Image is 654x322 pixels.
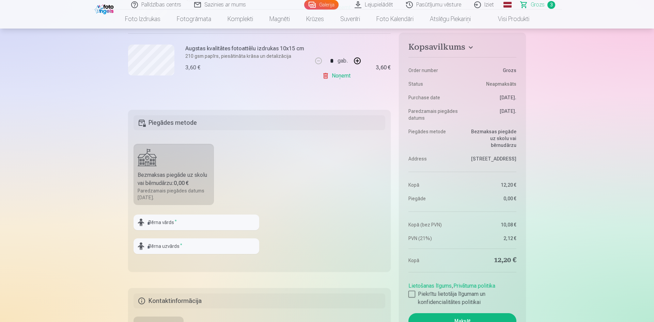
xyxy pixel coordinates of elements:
a: Komplekti [219,10,261,29]
dd: 12,20 € [466,256,516,265]
span: 3 [547,1,555,9]
span: Grozs [531,1,545,9]
a: Noņemt [322,69,353,83]
dt: Paredzamais piegādes datums [408,108,459,121]
dt: Order number [408,67,459,74]
dd: Bezmaksas piegāde uz skolu vai bērnudārzu [466,128,516,149]
img: /fa1 [95,3,115,14]
a: Atslēgu piekariņi [422,10,479,29]
dd: 10,08 € [466,221,516,228]
dd: Grozs [466,67,516,74]
b: 0,00 € [174,180,189,186]
dt: PVN (21%) [408,235,459,242]
div: gab. [338,53,348,69]
dd: 0,00 € [466,195,516,202]
div: , [408,279,516,306]
a: Foto izdrukas [117,10,169,29]
dt: Address [408,155,459,162]
dd: [DATE]. [466,94,516,101]
div: Paredzamais piegādes datums [DATE]. [138,187,210,201]
button: Kopsavilkums [408,42,516,54]
dd: 2,12 € [466,235,516,242]
h5: Piegādes metode [134,115,385,130]
dt: Piegādes metode [408,128,459,149]
dd: [DATE]. [466,108,516,121]
div: 3,60 € [376,66,391,70]
a: Fotogrāmata [169,10,219,29]
span: Neapmaksāts [486,81,516,87]
dt: Kopā [408,256,459,265]
dt: Kopā [408,182,459,188]
div: Bezmaksas piegāde uz skolu vai bērnudārzu : [138,171,210,187]
a: Magnēti [261,10,298,29]
dd: [STREET_ADDRESS] [466,155,516,162]
dt: Kopā (bez PVN) [408,221,459,228]
dd: 12,20 € [466,182,516,188]
a: Foto kalendāri [368,10,422,29]
label: Piekrītu lietotāja līgumam un konfidencialitātes politikai [408,290,516,306]
div: 3,60 € [185,64,200,72]
a: Lietošanas līgums [408,283,452,289]
dt: Purchase date [408,94,459,101]
a: Krūzes [298,10,332,29]
a: Suvenīri [332,10,368,29]
p: 210 gsm papīrs, piesātināta krāsa un detalizācija [185,53,308,60]
dt: Status [408,81,459,87]
a: Visi produkti [479,10,538,29]
h6: Augstas kvalitātes fotoattēlu izdrukas 10x15 cm [185,45,308,53]
h5: Kontaktinformācija [134,293,385,308]
a: Privātuma politika [453,283,495,289]
dt: Piegāde [408,195,459,202]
